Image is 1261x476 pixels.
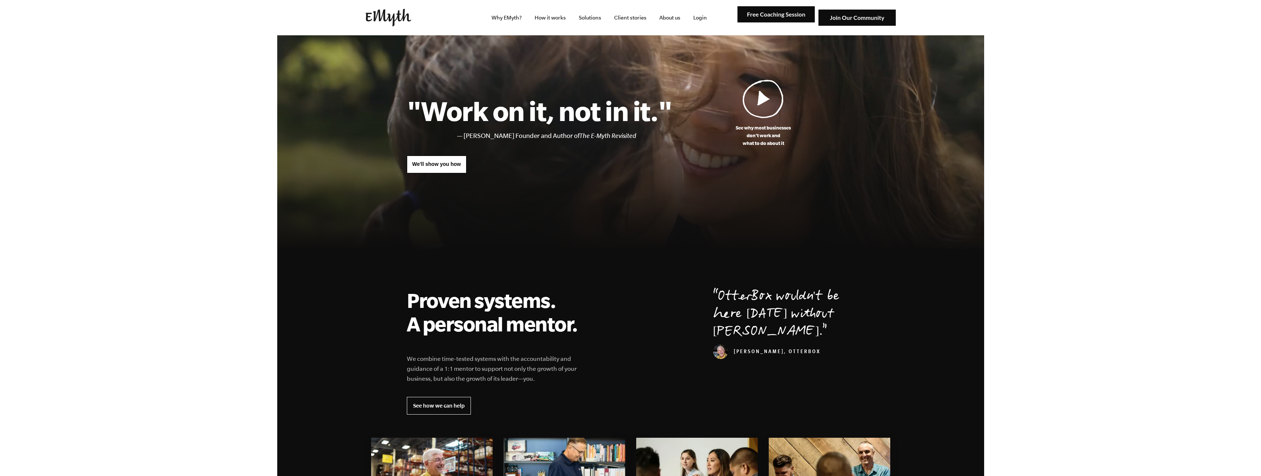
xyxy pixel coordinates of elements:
h2: Proven systems. A personal mentor. [407,288,587,335]
p: See why most businesses don't work and what to do about it [672,124,855,147]
img: Free Coaching Session [737,6,815,23]
img: Curt Richardson, OtterBox [713,344,728,359]
cite: [PERSON_NAME], OtterBox [713,349,821,355]
i: The E-Myth Revisited [580,132,636,139]
a: See how we can help [407,397,471,415]
li: [PERSON_NAME] Founder and Author of [464,131,672,141]
a: We'll show you how [407,156,466,173]
p: We combine time-tested systems with the accountability and guidance of a 1:1 mentor to support no... [407,354,587,384]
img: EMyth [366,9,411,26]
img: Play Video [743,79,784,118]
span: We'll show you how [412,161,461,167]
p: OtterBox wouldn't be here [DATE] without [PERSON_NAME]. [713,288,855,341]
h1: "Work on it, not in it." [407,95,672,127]
img: Join Our Community [818,10,896,26]
a: See why most businessesdon't work andwhat to do about it [672,79,855,147]
iframe: Chat Widget [1224,441,1261,476]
